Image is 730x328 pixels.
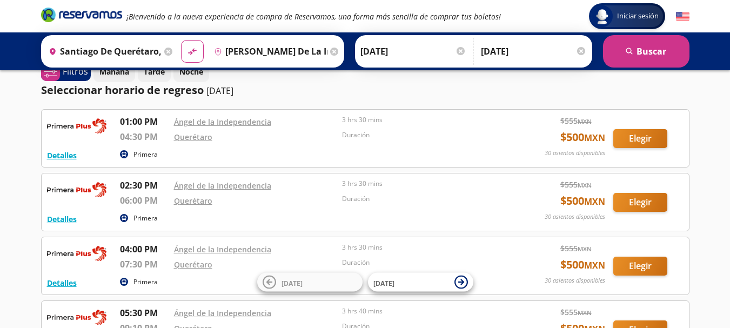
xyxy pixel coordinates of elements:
p: Primera [133,213,158,223]
span: $ 555 [560,115,592,126]
button: Mañana [93,61,135,82]
span: [DATE] [373,278,394,287]
p: 30 asientos disponibles [545,149,605,158]
p: 07:30 PM [120,258,169,271]
a: Ángel de la Independencia [174,117,271,127]
small: MXN [578,181,592,189]
p: Seleccionar horario de regreso [41,82,204,98]
p: [DATE] [206,84,233,97]
small: MXN [584,259,605,271]
button: Elegir [613,129,667,148]
p: Noche [179,66,203,77]
p: Mañana [99,66,129,77]
p: 3 hrs 30 mins [342,243,505,252]
input: Opcional [481,38,587,65]
p: 30 asientos disponibles [545,212,605,222]
button: Noche [173,61,209,82]
button: English [676,10,689,23]
span: [DATE] [282,278,303,287]
a: Querétaro [174,132,212,142]
p: Duración [342,194,505,204]
img: RESERVAMOS [47,243,106,264]
button: Tarde [138,61,171,82]
small: MXN [584,132,605,144]
p: 05:30 PM [120,306,169,319]
button: Detalles [47,213,77,225]
span: $ 500 [560,193,605,209]
button: Detalles [47,277,77,289]
small: MXN [578,117,592,125]
a: Ángel de la Independencia [174,244,271,255]
a: Brand Logo [41,6,122,26]
p: 04:00 PM [120,243,169,256]
p: 30 asientos disponibles [545,276,605,285]
a: Querétaro [174,196,212,206]
p: Primera [133,150,158,159]
a: Ángel de la Independencia [174,308,271,318]
small: MXN [578,309,592,317]
button: 0Filtros [41,62,91,81]
button: Detalles [47,150,77,161]
input: Elegir Fecha [360,38,466,65]
p: Tarde [144,66,165,77]
p: 06:00 PM [120,194,169,207]
span: $ 500 [560,129,605,145]
p: Duración [342,258,505,267]
i: Brand Logo [41,6,122,23]
p: 3 hrs 40 mins [342,306,505,316]
a: Querétaro [174,259,212,270]
p: Primera [133,277,158,287]
img: RESERVAMOS [47,179,106,200]
p: 04:30 PM [120,130,169,143]
span: Iniciar sesión [613,11,663,22]
em: ¡Bienvenido a la nueva experiencia de compra de Reservamos, una forma más sencilla de comprar tus... [126,11,501,22]
p: 3 hrs 30 mins [342,179,505,189]
span: $ 500 [560,257,605,273]
button: [DATE] [257,273,363,292]
button: [DATE] [368,273,473,292]
small: MXN [578,245,592,253]
small: MXN [584,196,605,207]
span: $ 555 [560,306,592,318]
p: 3 hrs 30 mins [342,115,505,125]
button: Elegir [613,193,667,212]
p: Filtros [63,65,88,78]
a: Ángel de la Independencia [174,180,271,191]
p: 01:00 PM [120,115,169,128]
button: Elegir [613,257,667,276]
input: Buscar Origen [44,38,162,65]
p: Duración [342,130,505,140]
button: Buscar [603,35,689,68]
img: RESERVAMOS [47,115,106,137]
input: Buscar Destino [210,38,327,65]
span: $ 555 [560,243,592,254]
p: 02:30 PM [120,179,169,192]
img: RESERVAMOS [47,306,106,328]
span: $ 555 [560,179,592,190]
